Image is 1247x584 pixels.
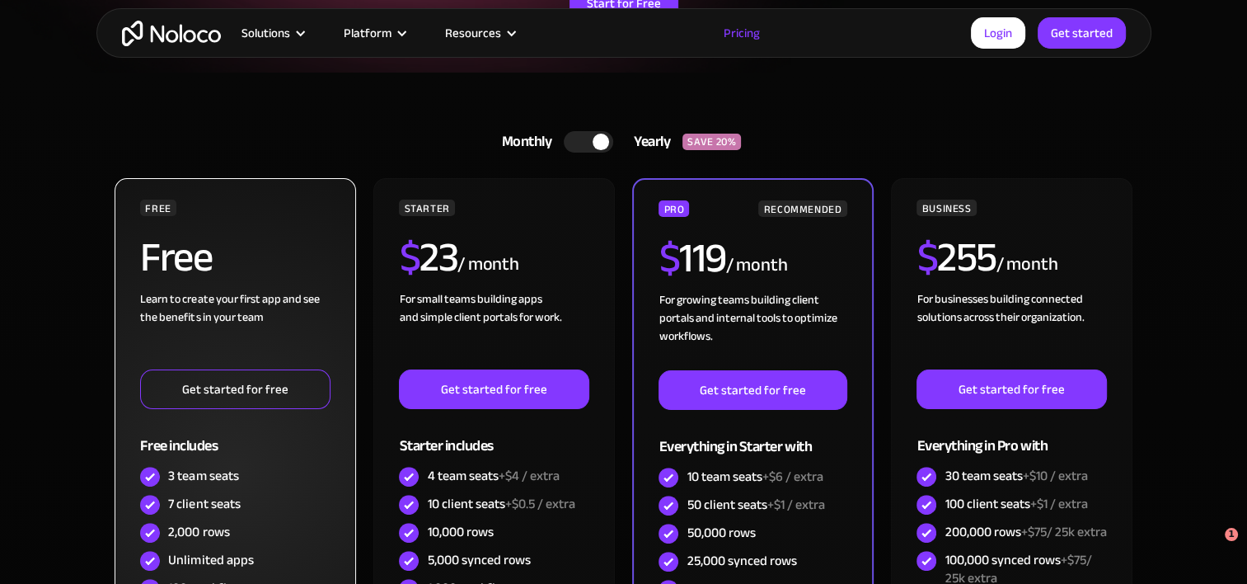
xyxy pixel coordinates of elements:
[140,290,330,370] div: Learn to create your first app and see the benefits in your team ‍
[221,22,323,44] div: Solutions
[682,134,741,150] div: SAVE 20%
[917,424,1247,539] iframe: Intercom notifications message
[659,410,846,464] div: Everything in Starter with
[916,290,1106,370] div: For businesses building connected solutions across their organization. ‍
[498,464,559,488] span: +$4 / extra
[1038,17,1126,49] a: Get started
[687,552,796,570] div: 25,000 synced rows
[241,22,290,44] div: Solutions
[457,252,519,278] div: / month
[481,130,565,154] div: Monthly
[504,492,574,516] span: +$0.5 / extra
[916,409,1106,463] div: Everything in Pro with
[399,370,588,409] a: Get started for free
[945,523,1106,541] div: 200,000 rows
[758,200,846,217] div: RECOMMENDED
[1225,528,1238,541] span: 1
[427,551,530,569] div: 5,000 synced rows
[687,496,824,514] div: 50 client seats
[140,370,330,409] a: Get started for free
[399,200,454,216] div: STARTER
[659,370,846,410] a: Get started for free
[399,290,588,370] div: For small teams building apps and simple client portals for work. ‍
[323,22,424,44] div: Platform
[916,200,976,216] div: BUSINESS
[344,22,391,44] div: Platform
[399,409,588,463] div: Starter includes
[427,495,574,513] div: 10 client seats
[971,17,1025,49] a: Login
[168,551,253,569] div: Unlimited apps
[140,237,212,278] h2: Free
[687,468,823,486] div: 10 team seats
[659,219,679,297] span: $
[140,409,330,463] div: Free includes
[122,21,221,46] a: home
[427,523,493,541] div: 10,000 rows
[140,200,176,216] div: FREE
[762,464,823,489] span: +$6 / extra
[916,219,937,296] span: $
[168,467,238,485] div: 3 team seats
[725,252,787,279] div: / month
[766,492,824,517] span: +$1 / extra
[399,237,457,278] h2: 23
[659,291,846,370] div: For growing teams building client portals and internal tools to optimize workflows.
[168,523,229,541] div: 2,000 rows
[399,219,420,296] span: $
[659,200,689,217] div: PRO
[687,524,755,542] div: 50,000 rows
[659,238,725,279] h2: 119
[916,370,1106,409] a: Get started for free
[445,22,501,44] div: Resources
[424,22,534,44] div: Resources
[703,22,781,44] a: Pricing
[613,130,682,154] div: Yearly
[916,237,996,278] h2: 255
[1191,528,1231,568] iframe: Intercom live chat
[168,495,240,513] div: 7 client seats
[996,252,1057,278] div: / month
[427,467,559,485] div: 4 team seats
